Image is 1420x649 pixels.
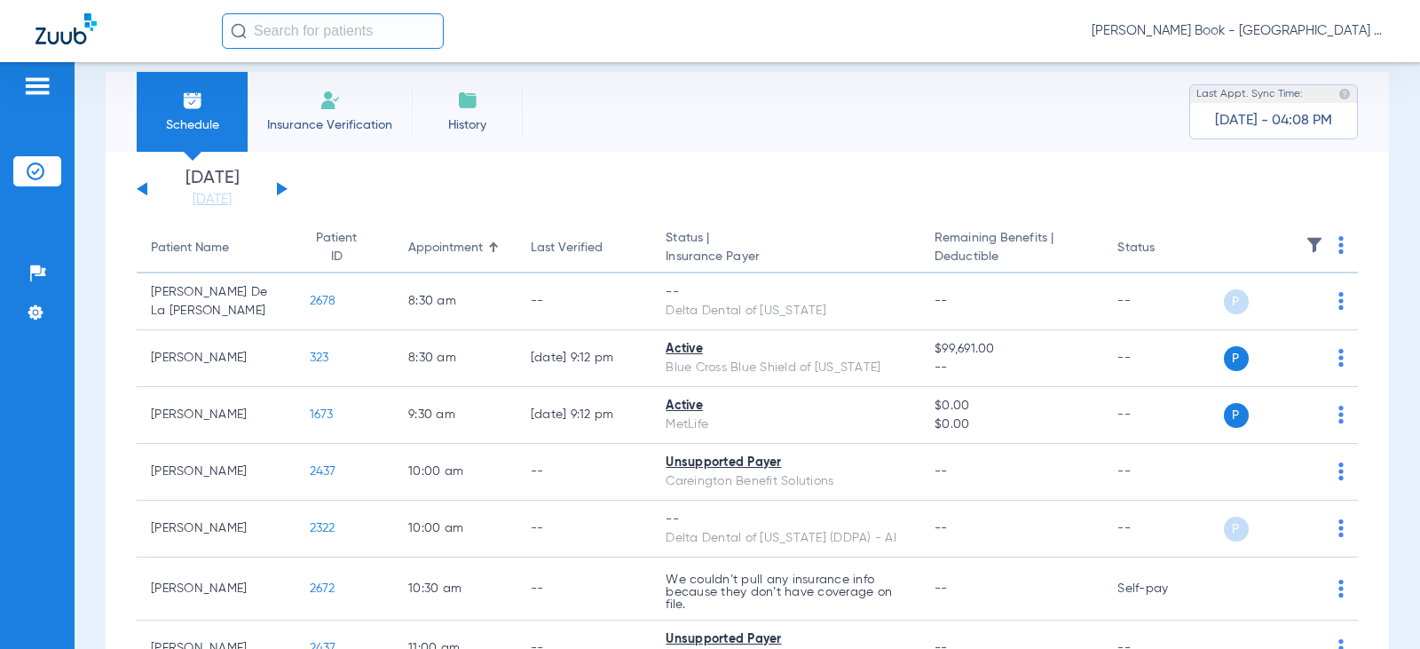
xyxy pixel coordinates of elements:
span: 323 [310,352,329,364]
span: History [425,116,509,134]
div: Last Verified [531,239,637,257]
img: group-dot-blue.svg [1338,463,1344,480]
img: History [457,90,478,111]
div: Active [666,340,906,359]
div: Patient Name [151,239,281,257]
span: $0.00 [935,397,1089,416]
img: group-dot-blue.svg [1338,580,1344,598]
span: Deductible [935,248,1089,266]
div: Unsupported Payer [666,454,906,472]
span: [PERSON_NAME] Book - [GEOGRAPHIC_DATA] Dental Care [1092,22,1384,40]
img: Zuub Logo [35,13,97,44]
th: Remaining Benefits | [920,224,1103,273]
div: Last Verified [531,239,603,257]
a: [DATE] [159,191,265,209]
div: Patient ID [310,229,364,266]
td: 9:30 AM [394,387,517,444]
img: Search Icon [231,23,247,39]
span: -- [935,582,948,595]
th: Status [1103,224,1223,273]
span: 2678 [310,295,336,307]
img: group-dot-blue.svg [1338,519,1344,537]
span: P [1224,346,1249,371]
span: P [1224,289,1249,314]
img: last sync help info [1338,88,1351,100]
td: [PERSON_NAME] De La [PERSON_NAME] [137,273,296,330]
td: Self-pay [1103,558,1223,621]
span: 2672 [310,582,335,595]
td: 10:00 AM [394,444,517,501]
span: $0.00 [935,416,1089,434]
span: P [1224,403,1249,428]
td: 10:30 AM [394,558,517,621]
span: 1673 [310,408,334,421]
span: Schedule [150,116,234,134]
td: [PERSON_NAME] [137,387,296,444]
span: -- [935,295,948,307]
li: [DATE] [159,170,265,209]
td: -- [517,273,651,330]
td: 8:30 AM [394,330,517,387]
span: -- [935,522,948,534]
input: Search for patients [222,13,444,49]
img: group-dot-blue.svg [1338,236,1344,254]
img: group-dot-blue.svg [1338,406,1344,423]
td: -- [1103,387,1223,444]
th: Status | [651,224,920,273]
div: -- [666,283,906,302]
img: Schedule [182,90,203,111]
div: -- [666,510,906,529]
span: Insurance Payer [666,248,906,266]
span: -- [935,359,1089,377]
div: MetLife [666,416,906,434]
td: -- [1103,501,1223,558]
td: 8:30 AM [394,273,517,330]
div: Appointment [408,239,502,257]
img: group-dot-blue.svg [1338,292,1344,310]
div: Appointment [408,239,483,257]
div: Delta Dental of [US_STATE] (DDPA) - AI [666,529,906,548]
div: Patient Name [151,239,229,257]
span: $99,691.00 [935,340,1089,359]
td: [DATE] 9:12 PM [517,387,651,444]
td: -- [1103,330,1223,387]
div: Unsupported Payer [666,630,906,649]
img: filter.svg [1306,236,1323,254]
div: Delta Dental of [US_STATE] [666,302,906,321]
span: 2437 [310,465,336,478]
span: P [1224,517,1249,542]
td: -- [1103,444,1223,501]
span: Insurance Verification [261,116,398,134]
div: Active [666,397,906,416]
img: group-dot-blue.svg [1338,349,1344,367]
div: Patient ID [310,229,380,266]
div: Blue Cross Blue Shield of [US_STATE] [666,359,906,377]
td: [PERSON_NAME] [137,330,296,387]
span: Last Appt. Sync Time: [1196,85,1303,103]
div: Careington Benefit Solutions [666,472,906,491]
td: 10:00 AM [394,501,517,558]
img: Manual Insurance Verification [319,90,341,111]
img: hamburger-icon [23,75,51,97]
span: -- [935,465,948,478]
p: We couldn’t pull any insurance info because they don’t have coverage on file. [666,574,906,611]
td: [DATE] 9:12 PM [517,330,651,387]
td: -- [517,501,651,558]
span: 2322 [310,522,335,534]
td: [PERSON_NAME] [137,558,296,621]
td: [PERSON_NAME] [137,501,296,558]
span: [DATE] - 04:08 PM [1215,112,1332,130]
td: -- [1103,273,1223,330]
td: -- [517,558,651,621]
td: -- [517,444,651,501]
td: [PERSON_NAME] [137,444,296,501]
